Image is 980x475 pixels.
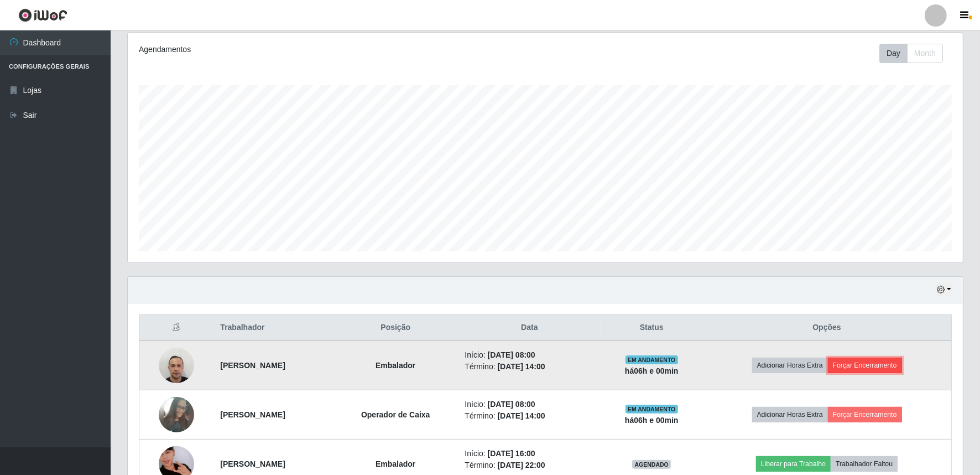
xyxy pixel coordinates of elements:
strong: há 06 h e 00 min [625,416,679,425]
th: Status [601,315,702,341]
li: Término: [465,410,594,422]
button: Trabalhador Faltou [831,456,898,472]
time: [DATE] 16:00 [488,449,535,458]
span: EM ANDAMENTO [625,405,678,414]
div: First group [879,44,943,63]
strong: Embalador [376,361,415,370]
li: Início: [465,448,594,459]
time: [DATE] 22:00 [498,461,545,469]
img: 1725135374051.jpeg [159,391,194,439]
img: CoreUI Logo [18,8,67,22]
strong: há 06 h e 00 min [625,366,679,375]
li: Término: [465,459,594,471]
img: 1746821274247.jpeg [159,342,194,389]
span: EM ANDAMENTO [625,355,678,364]
button: Day [879,44,908,63]
li: Início: [465,349,594,361]
strong: [PERSON_NAME] [220,410,285,419]
button: Liberar para Trabalho [756,456,831,472]
button: Forçar Encerramento [828,407,902,422]
th: Trabalhador [213,315,333,341]
th: Opções [702,315,951,341]
button: Adicionar Horas Extra [752,407,828,422]
span: AGENDADO [632,460,671,469]
time: [DATE] 14:00 [498,362,545,371]
button: Adicionar Horas Extra [752,358,828,373]
li: Início: [465,399,594,410]
th: Data [458,315,601,341]
th: Posição [333,315,458,341]
div: Toolbar with button groups [879,44,952,63]
button: Forçar Encerramento [828,358,902,373]
time: [DATE] 14:00 [498,411,545,420]
time: [DATE] 08:00 [488,350,535,359]
strong: Operador de Caixa [361,410,430,419]
button: Month [907,44,943,63]
time: [DATE] 08:00 [488,400,535,409]
li: Término: [465,361,594,373]
strong: Embalador [376,459,415,468]
strong: [PERSON_NAME] [220,361,285,370]
strong: [PERSON_NAME] [220,459,285,468]
div: Agendamentos [139,44,468,55]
